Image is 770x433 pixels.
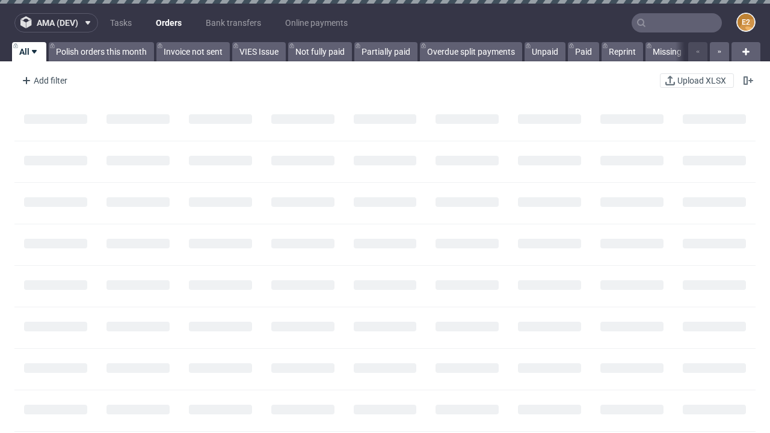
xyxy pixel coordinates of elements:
a: Paid [568,42,599,61]
a: Missing invoice [645,42,716,61]
span: Upload XLSX [675,76,728,85]
a: Invoice not sent [156,42,230,61]
a: Partially paid [354,42,417,61]
a: Reprint [602,42,643,61]
a: VIES Issue [232,42,286,61]
figcaption: e2 [738,14,754,31]
a: Polish orders this month [49,42,154,61]
div: Add filter [17,71,70,90]
a: Tasks [103,13,139,32]
a: Overdue split payments [420,42,522,61]
button: ama (dev) [14,13,98,32]
a: Bank transfers [199,13,268,32]
span: ama (dev) [37,19,78,27]
a: Not fully paid [288,42,352,61]
button: Upload XLSX [660,73,734,88]
a: Orders [149,13,189,32]
a: All [12,42,46,61]
a: Unpaid [525,42,565,61]
a: Online payments [278,13,355,32]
